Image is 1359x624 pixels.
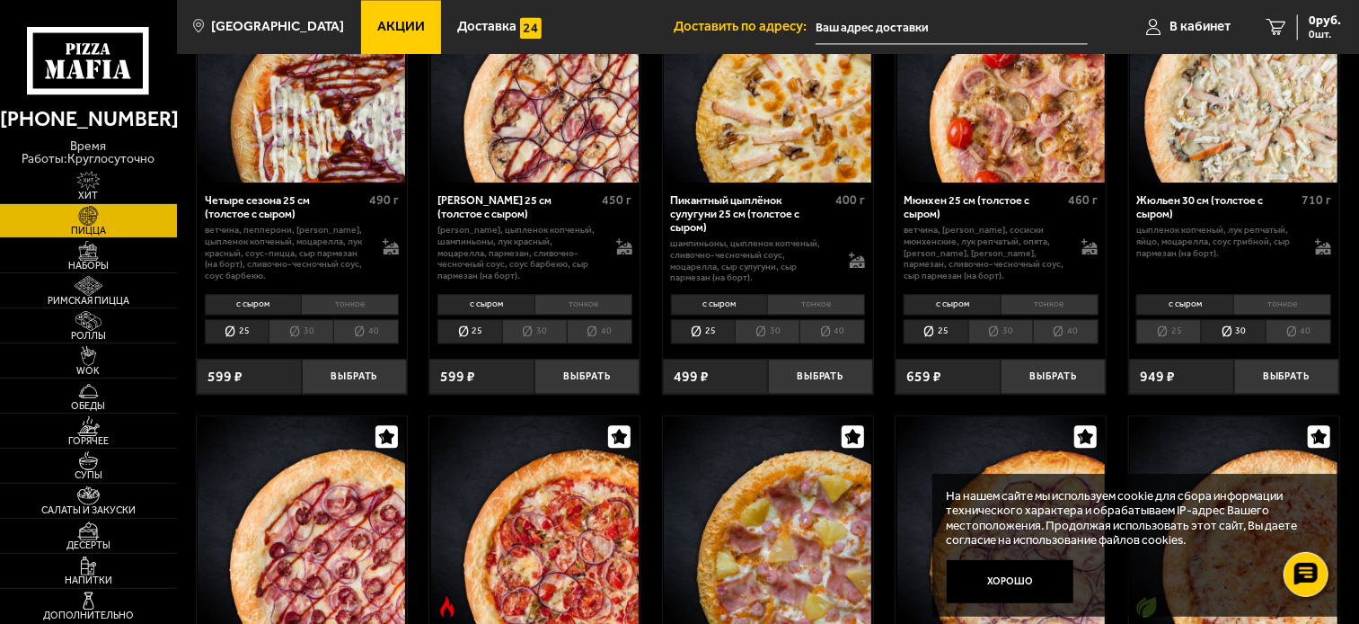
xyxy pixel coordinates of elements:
[1136,225,1301,259] p: цыпленок копченый, лук репчатый, яйцо, моцарелла, соус грибной, сыр пармезан (на борт).
[198,416,405,624] img: Мясная Барбекю 25 см (толстое с сыром)
[1309,29,1341,40] span: 0 шт.
[1233,294,1331,315] li: тонкое
[671,319,736,344] li: 25
[205,225,369,281] p: ветчина, пепперони, [PERSON_NAME], цыпленок копченый, моцарелла, лук красный, соус-пицца, сыр пар...
[431,416,639,624] img: Дракон 25 см (толстое с сыром)
[906,370,941,384] span: 659 ₽
[269,319,333,344] li: 30
[437,596,458,618] img: Острое блюдо
[735,319,799,344] li: 30
[1234,359,1339,394] button: Выбрать
[768,359,873,394] button: Выбрать
[674,370,709,384] span: 499 ₽
[1140,370,1175,384] span: 949 ₽
[502,319,567,344] li: 30
[897,416,1105,624] img: Карбонара 25 см (толстое с сыром)
[904,294,1001,315] li: с сыром
[437,319,502,344] li: 25
[904,193,1064,220] div: Мюнхен 25 см (толстое с сыром)
[534,359,640,394] button: Выбрать
[534,294,632,315] li: тонкое
[1136,294,1233,315] li: с сыром
[1302,192,1331,208] span: 710 г
[1136,193,1297,220] div: Жюльен 30 см (толстое с сыром)
[211,20,344,33] span: [GEOGRAPHIC_DATA]
[896,416,1106,624] a: Карбонара 25 см (толстое с сыром)
[567,319,632,344] li: 40
[968,319,1033,344] li: 30
[1136,319,1201,344] li: 25
[457,20,516,33] span: Доставка
[767,294,865,315] li: тонкое
[799,319,865,344] li: 40
[603,192,632,208] span: 450 г
[205,294,302,315] li: с сыром
[835,192,865,208] span: 400 г
[671,193,832,234] div: Пикантный цыплёнок сулугуни 25 см (толстое с сыром)
[1033,319,1099,344] li: 40
[301,294,399,315] li: тонкое
[816,11,1088,44] span: Парашютная улица, 12
[663,416,873,624] a: Гавайская 25 см (толстое с сыром)
[1068,192,1098,208] span: 460 г
[520,17,542,39] img: 15daf4d41897b9f0e9f617042186c801.svg
[197,416,407,624] a: Мясная Барбекю 25 см (толстое с сыром)
[671,294,768,315] li: с сыром
[816,11,1088,44] input: Ваш адрес доставки
[1129,416,1339,624] a: Вегетарианское блюдоМаргарита 25 см (толстое с сыром)
[947,488,1315,547] p: На нашем сайте мы используем cookie для сбора информации технического характера и обрабатываем IP...
[437,193,598,220] div: [PERSON_NAME] 25 см (толстое с сыром)
[1001,359,1106,394] button: Выбрать
[674,20,816,33] span: Доставить по адресу:
[1309,14,1341,27] span: 0 руб.
[377,20,425,33] span: Акции
[1169,20,1231,33] span: В кабинет
[207,370,243,384] span: 599 ₽
[947,560,1074,602] button: Хорошо
[302,359,407,394] button: Выбрать
[904,319,968,344] li: 25
[440,370,475,384] span: 599 ₽
[1266,319,1331,344] li: 40
[205,319,269,344] li: 25
[1201,319,1266,344] li: 30
[664,416,871,624] img: Гавайская 25 см (толстое с сыром)
[437,294,534,315] li: с сыром
[1001,294,1099,315] li: тонкое
[369,192,399,208] span: 490 г
[1130,416,1337,624] img: Маргарита 25 см (толстое с сыром)
[671,238,835,283] p: шампиньоны, цыпленок копченый, сливочно-чесночный соус, моцарелла, сыр сулугуни, сыр пармезан (на...
[904,225,1068,281] p: ветчина, [PERSON_NAME], сосиски мюнхенские, лук репчатый, опята, [PERSON_NAME], [PERSON_NAME], па...
[205,193,366,220] div: Четыре сезона 25 см (толстое с сыром)
[429,416,640,624] a: Острое блюдоДракон 25 см (толстое с сыром)
[437,225,602,281] p: [PERSON_NAME], цыпленок копченый, шампиньоны, лук красный, моцарелла, пармезан, сливочно-чесночны...
[333,319,399,344] li: 40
